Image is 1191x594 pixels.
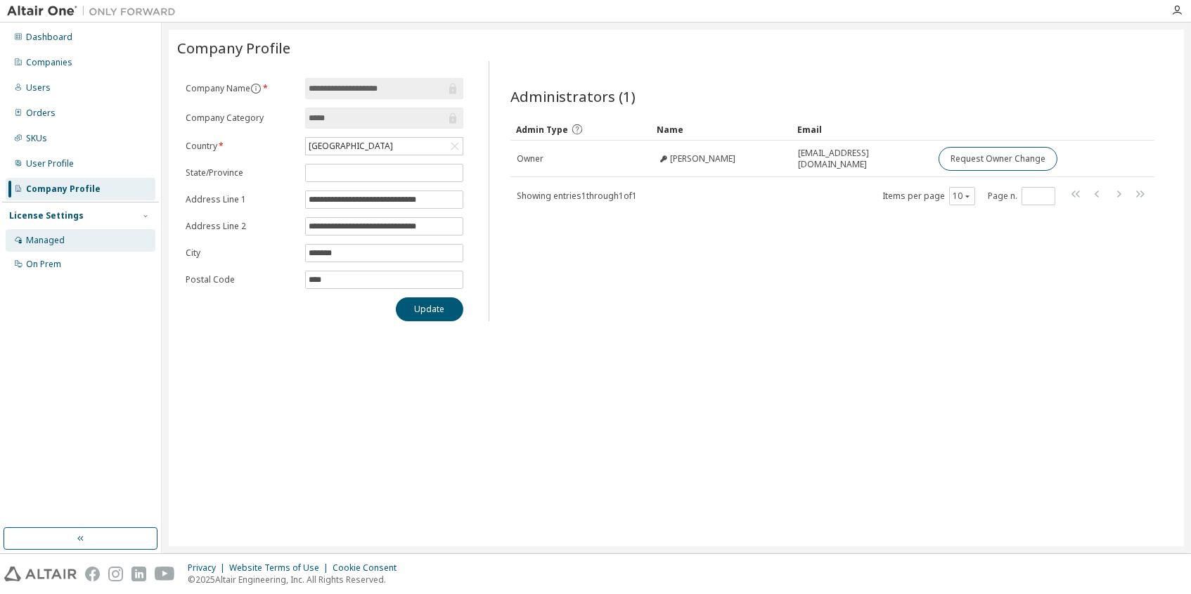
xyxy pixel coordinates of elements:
[333,562,405,574] div: Cookie Consent
[4,567,77,581] img: altair_logo.svg
[26,57,72,68] div: Companies
[26,32,72,43] div: Dashboard
[186,194,297,205] label: Address Line 1
[186,167,297,179] label: State/Province
[26,235,65,246] div: Managed
[250,83,262,94] button: information
[188,562,229,574] div: Privacy
[26,108,56,119] div: Orders
[26,183,101,195] div: Company Profile
[188,574,405,586] p: © 2025 Altair Engineering, Inc. All Rights Reserved.
[797,118,927,141] div: Email
[939,147,1057,171] button: Request Owner Change
[26,133,47,144] div: SKUs
[988,187,1055,205] span: Page n.
[953,191,972,202] button: 10
[9,210,84,221] div: License Settings
[85,567,100,581] img: facebook.svg
[516,124,568,136] span: Admin Type
[186,274,297,285] label: Postal Code
[186,83,297,94] label: Company Name
[26,82,51,93] div: Users
[186,247,297,259] label: City
[186,221,297,232] label: Address Line 2
[186,112,297,124] label: Company Category
[7,4,183,18] img: Altair One
[306,138,463,155] div: [GEOGRAPHIC_DATA]
[517,153,543,164] span: Owner
[177,38,290,58] span: Company Profile
[307,138,395,154] div: [GEOGRAPHIC_DATA]
[131,567,146,581] img: linkedin.svg
[186,141,297,152] label: Country
[882,187,975,205] span: Items per page
[155,567,175,581] img: youtube.svg
[26,158,74,169] div: User Profile
[108,567,123,581] img: instagram.svg
[229,562,333,574] div: Website Terms of Use
[670,153,735,164] span: [PERSON_NAME]
[798,148,926,170] span: [EMAIL_ADDRESS][DOMAIN_NAME]
[396,297,463,321] button: Update
[657,118,786,141] div: Name
[26,259,61,270] div: On Prem
[517,190,637,202] span: Showing entries 1 through 1 of 1
[510,86,636,106] span: Administrators (1)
